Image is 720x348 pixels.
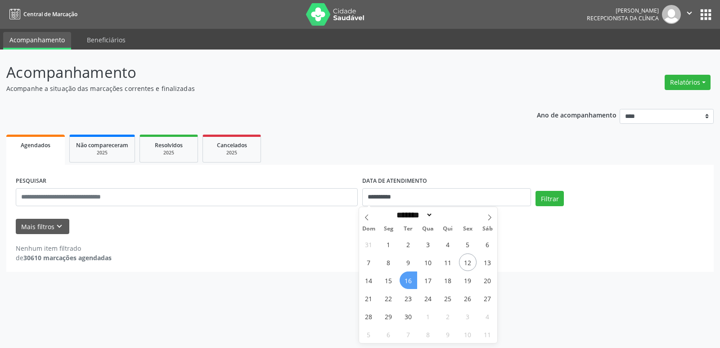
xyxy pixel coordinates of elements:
div: Nenhum item filtrado [16,244,112,253]
span: Setembro 5, 2025 [459,235,477,253]
span: Setembro 23, 2025 [400,289,417,307]
span: Ter [398,226,418,232]
span: Qui [438,226,458,232]
span: Cancelados [217,141,247,149]
span: Setembro 22, 2025 [380,289,397,307]
span: Setembro 16, 2025 [400,271,417,289]
span: Não compareceram [76,141,128,149]
span: Outubro 1, 2025 [419,307,437,325]
button: Relatórios [665,75,711,90]
span: Outubro 11, 2025 [479,325,496,343]
span: Setembro 17, 2025 [419,271,437,289]
a: Beneficiários [81,32,132,48]
span: Setembro 25, 2025 [439,289,457,307]
button: Mais filtroskeyboard_arrow_down [16,219,69,235]
span: Sáb [477,226,497,232]
input: Year [433,210,463,220]
span: Setembro 28, 2025 [360,307,378,325]
p: Ano de acompanhamento [537,109,616,120]
span: Agendados [21,141,50,149]
span: Setembro 24, 2025 [419,289,437,307]
span: Outubro 7, 2025 [400,325,417,343]
span: Setembro 26, 2025 [459,289,477,307]
span: Setembro 29, 2025 [380,307,397,325]
span: Qua [418,226,438,232]
div: 2025 [209,149,254,156]
span: Setembro 4, 2025 [439,235,457,253]
button:  [681,5,698,24]
span: Agosto 31, 2025 [360,235,378,253]
span: Central de Marcação [23,10,77,18]
span: Setembro 15, 2025 [380,271,397,289]
i:  [684,8,694,18]
label: DATA DE ATENDIMENTO [362,174,427,188]
p: Acompanhamento [6,61,501,84]
select: Month [394,210,433,220]
span: Setembro 18, 2025 [439,271,457,289]
span: Outubro 3, 2025 [459,307,477,325]
button: Filtrar [535,191,564,206]
span: Setembro 20, 2025 [479,271,496,289]
span: Outubro 6, 2025 [380,325,397,343]
span: Outubro 10, 2025 [459,325,477,343]
a: Central de Marcação [6,7,77,22]
span: Setembro 30, 2025 [400,307,417,325]
span: Setembro 7, 2025 [360,253,378,271]
div: de [16,253,112,262]
span: Recepcionista da clínica [587,14,659,22]
div: 2025 [76,149,128,156]
label: PESQUISAR [16,174,46,188]
span: Setembro 6, 2025 [479,235,496,253]
span: Setembro 3, 2025 [419,235,437,253]
i: keyboard_arrow_down [54,221,64,231]
span: Setembro 13, 2025 [479,253,496,271]
span: Setembro 14, 2025 [360,271,378,289]
strong: 30610 marcações agendadas [23,253,112,262]
span: Setembro 21, 2025 [360,289,378,307]
span: Setembro 2, 2025 [400,235,417,253]
span: Outubro 9, 2025 [439,325,457,343]
img: img [662,5,681,24]
span: Setembro 9, 2025 [400,253,417,271]
a: Acompanhamento [3,32,71,50]
span: Outubro 5, 2025 [360,325,378,343]
div: [PERSON_NAME] [587,7,659,14]
div: 2025 [146,149,191,156]
span: Setembro 19, 2025 [459,271,477,289]
span: Setembro 27, 2025 [479,289,496,307]
span: Resolvidos [155,141,183,149]
span: Outubro 4, 2025 [479,307,496,325]
span: Sex [458,226,477,232]
span: Setembro 8, 2025 [380,253,397,271]
span: Outubro 8, 2025 [419,325,437,343]
span: Seg [378,226,398,232]
p: Acompanhe a situação das marcações correntes e finalizadas [6,84,501,93]
span: Setembro 11, 2025 [439,253,457,271]
span: Dom [359,226,379,232]
span: Setembro 1, 2025 [380,235,397,253]
span: Setembro 12, 2025 [459,253,477,271]
button: apps [698,7,714,23]
span: Outubro 2, 2025 [439,307,457,325]
span: Setembro 10, 2025 [419,253,437,271]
